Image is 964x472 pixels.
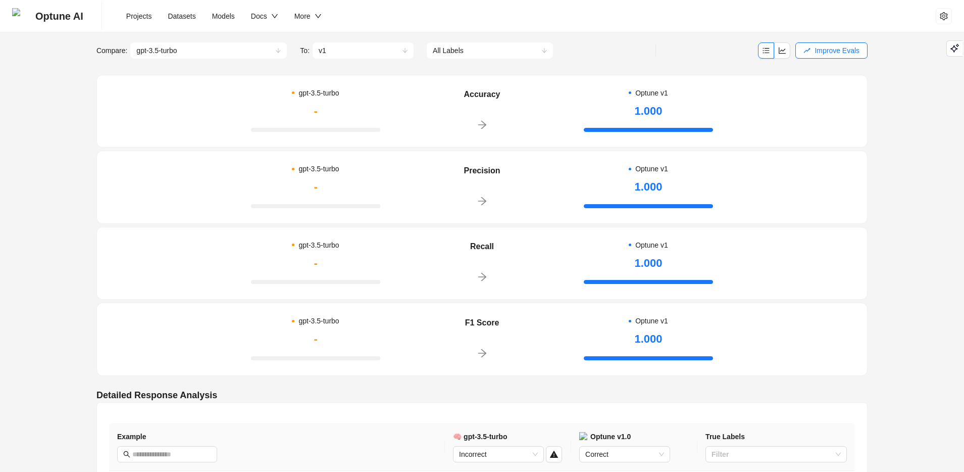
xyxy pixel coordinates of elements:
[314,257,317,269] span: -
[629,240,668,251] div: Optune v1
[453,431,462,442] span: 🧠
[292,315,339,326] div: gpt-3.5-turbo
[940,12,948,20] span: setting
[314,105,317,117] span: -
[634,180,662,193] span: 1.000
[634,105,662,117] span: 1.000
[433,46,464,55] span: All Labels
[629,87,668,99] div: Optune v1
[946,40,962,57] button: Playground
[464,166,500,175] strong: Precision
[126,12,152,20] span: Projects
[212,12,235,20] span: Models
[117,433,146,441] span: Example
[464,90,500,99] strong: Accuracy
[12,8,28,24] img: Optune
[136,43,281,58] span: gpt-3.5-turbo
[634,257,662,269] span: 1.000
[96,45,127,56] div: Compare:
[292,163,339,174] div: gpt-3.5-turbo
[319,43,408,58] span: v1
[634,333,662,345] span: 1.000
[477,120,487,130] span: arrow-right
[96,388,868,402] div: Detailed Response Analysis
[550,450,558,458] span: warning
[585,447,664,462] span: Correct
[629,163,668,174] div: Optune v1
[705,433,745,441] span: True Labels
[795,42,868,59] button: Improve Evals
[803,47,810,54] span: rise
[459,447,538,462] span: Incorrect
[168,12,195,20] span: Datasets
[402,48,408,54] span: arrow-down
[123,451,130,458] span: search
[815,45,859,56] span: Improve Evals
[477,272,487,282] span: arrow-right
[477,348,487,358] span: arrow-right
[465,318,499,327] strong: F1 Score
[778,46,786,55] span: line-chart
[314,333,317,345] span: -
[579,432,588,441] img: Optune
[464,431,507,442] span: gpt-3.5-turbo
[590,431,631,442] span: Optune v1.0
[470,242,494,251] strong: Recall
[292,87,339,99] div: gpt-3.5-turbo
[541,48,547,54] span: arrow-down
[629,315,668,326] div: Optune v1
[300,45,310,56] div: To:
[314,180,317,193] span: -
[292,240,339,251] div: gpt-3.5-turbo
[477,196,487,206] span: arrow-right
[762,46,770,55] span: bars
